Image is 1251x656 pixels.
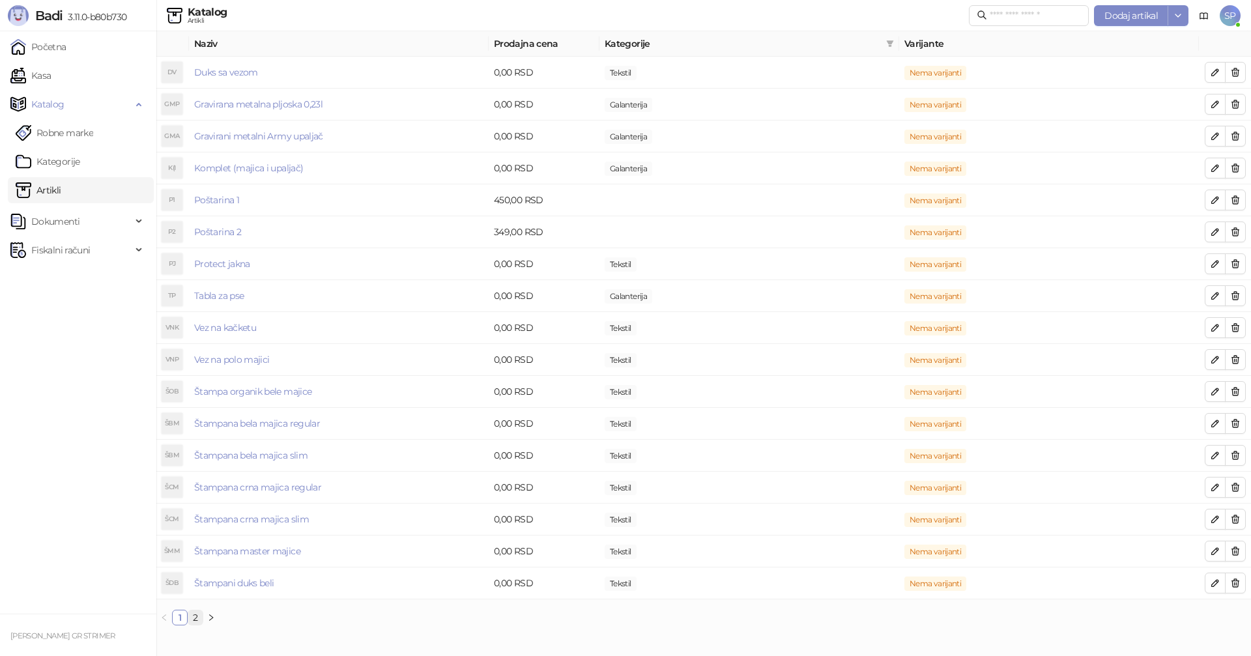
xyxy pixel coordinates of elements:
[194,449,308,461] a: Štampana bela majica slim
[162,62,182,83] div: DV
[162,285,182,306] div: TP
[605,289,652,304] span: Galanterija
[16,177,61,203] a: ArtikliArtikli
[194,577,274,589] a: Štampani duks beli
[16,149,80,175] a: Kategorije
[31,91,65,117] span: Katalog
[162,221,182,242] div: P2
[162,541,182,562] div: ŠMM
[904,66,966,80] span: Nema varijanti
[605,36,881,51] span: Kategorije
[904,481,966,495] span: Nema varijanti
[162,317,182,338] div: VNK
[489,31,599,57] th: Prodajna cena
[10,63,51,89] a: Kasa
[162,573,182,593] div: ŠDB
[605,257,637,272] span: Tekstil
[605,321,637,335] span: Tekstil
[605,417,637,431] span: Tekstil
[8,5,29,26] img: Logo
[489,535,599,567] td: 0,00 RSD
[203,610,219,625] li: Sledeća strana
[189,535,489,567] td: Štampana master majice
[35,8,63,23] span: Badi
[162,413,182,434] div: ŠBM
[605,481,637,495] span: Tekstil
[156,610,172,625] li: Prethodna strana
[1194,5,1215,26] a: Dokumentacija
[188,610,203,625] a: 2
[605,577,637,591] span: Tekstil
[605,66,637,80] span: Tekstil
[162,445,182,466] div: ŠBM
[194,545,300,557] a: Štampana master majice
[160,614,168,621] span: left
[162,126,182,147] div: GMA
[162,509,182,530] div: ŠCM
[489,248,599,280] td: 0,00 RSD
[489,376,599,408] td: 0,00 RSD
[489,344,599,376] td: 0,00 RSD
[189,89,489,121] td: Gravirana metalna pljoska 0,23l
[605,513,637,527] span: Tekstil
[904,162,966,176] span: Nema varijanti
[489,504,599,535] td: 0,00 RSD
[162,190,182,210] div: P1
[489,121,599,152] td: 0,00 RSD
[189,280,489,312] td: Tabla za pse
[904,449,966,463] span: Nema varijanti
[489,312,599,344] td: 0,00 RSD
[904,545,966,559] span: Nema varijanti
[189,121,489,152] td: Gravirani metalni Army upaljač
[189,344,489,376] td: Vez na polo majici
[489,57,599,89] td: 0,00 RSD
[162,381,182,402] div: ŠOB
[162,158,182,178] div: K(I
[189,472,489,504] td: Štampana crna majica regular
[1220,5,1241,26] span: SP
[1094,5,1168,26] button: Dodaj artikal
[189,504,489,535] td: Štampana crna majica slim
[904,257,966,272] span: Nema varijanti
[194,354,269,365] a: Vez na polo majici
[489,152,599,184] td: 0,00 RSD
[31,237,90,263] span: Fiskalni računi
[194,162,303,174] a: Komplet (majica i upaljač)
[188,7,227,18] div: Katalog
[904,577,966,591] span: Nema varijanti
[207,614,215,621] span: right
[194,98,323,110] a: Gravirana metalna pljoska 0,23l
[189,248,489,280] td: Protect jakna
[489,280,599,312] td: 0,00 RSD
[489,216,599,248] td: 349,00 RSD
[605,162,652,176] span: Galanterija
[605,545,637,559] span: Tekstil
[10,631,115,640] small: [PERSON_NAME] GR STRIMER
[189,312,489,344] td: Vez na kačketu
[489,567,599,599] td: 0,00 RSD
[489,408,599,440] td: 0,00 RSD
[904,98,966,112] span: Nema varijanti
[203,610,219,625] button: right
[189,216,489,248] td: Poštarina 2
[156,610,172,625] button: left
[194,386,311,397] a: Štampa organik bele majice
[194,290,244,302] a: Tabla za pse
[489,440,599,472] td: 0,00 RSD
[904,321,966,335] span: Nema varijanti
[605,353,637,367] span: Tekstil
[189,376,489,408] td: Štampa organik bele majice
[189,440,489,472] td: Štampana bela majica slim
[605,449,637,463] span: Tekstil
[162,349,182,370] div: VNP
[173,610,187,625] a: 1
[194,418,320,429] a: Štampana bela majica regular
[189,31,489,57] th: Naziv
[904,193,966,208] span: Nema varijanti
[194,481,321,493] a: Štampana crna majica regular
[886,40,894,48] span: filter
[904,513,966,527] span: Nema varijanti
[16,120,93,146] a: Robne marke
[194,322,256,334] a: Vez na kačketu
